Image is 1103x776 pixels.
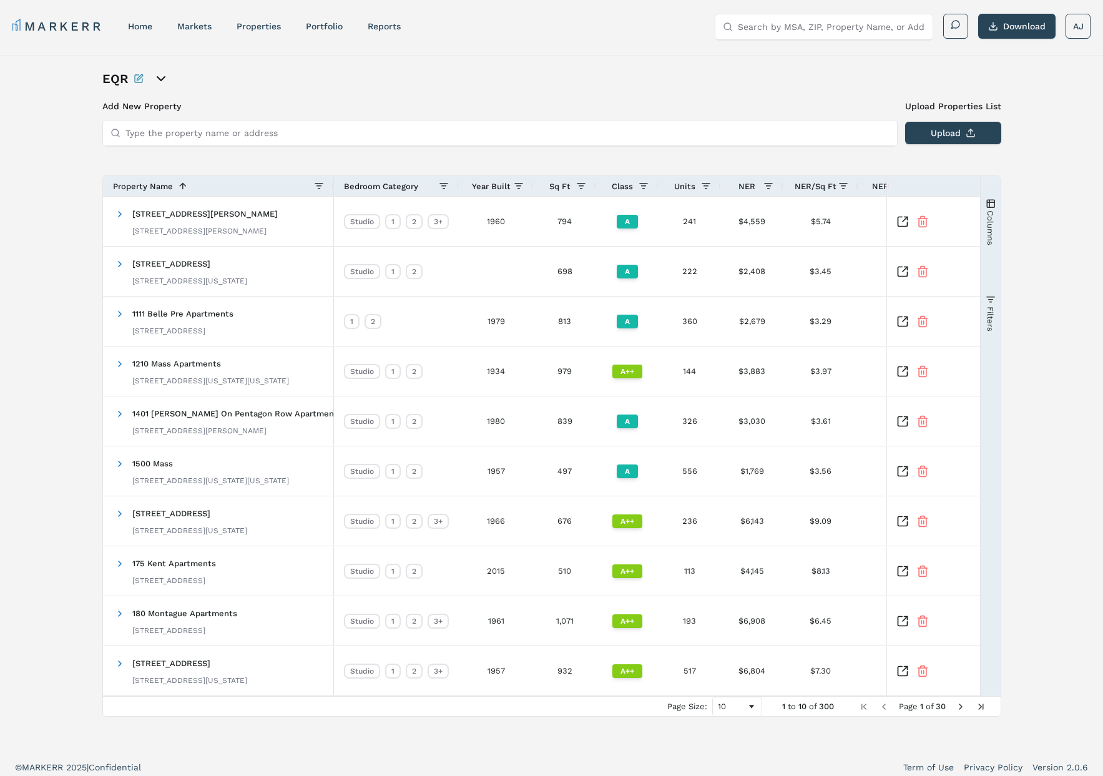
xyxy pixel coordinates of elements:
[459,646,534,695] div: 1957
[659,596,721,646] div: 193
[718,702,747,711] div: 10
[721,297,783,346] div: $2,679
[406,664,423,679] div: 2
[132,409,342,418] span: 1401 [PERSON_NAME] On Pentagon Row Apartments
[534,596,596,646] div: 1,071
[428,514,449,529] div: 3+
[125,120,890,145] input: Type the property name or address
[406,414,423,429] div: 2
[659,646,721,695] div: 517
[132,509,210,518] span: [STREET_ADDRESS]
[721,596,783,646] div: $6,908
[879,702,889,712] div: Previous Page
[15,762,22,772] span: ©
[721,446,783,496] div: $1,769
[721,496,783,546] div: $6,143
[134,70,144,87] button: Rename this portfolio
[132,209,278,219] span: [STREET_ADDRESS][PERSON_NAME]
[406,564,423,579] div: 2
[344,214,380,229] div: Studio
[905,122,1001,144] button: Upload
[368,21,401,31] a: reports
[926,702,933,711] span: of
[459,596,534,646] div: 1961
[612,564,642,578] div: A++
[783,546,858,596] div: $8.13
[534,446,596,496] div: 497
[385,614,401,629] div: 1
[783,346,858,396] div: $3.97
[344,414,380,429] div: Studio
[721,646,783,695] div: $6,804
[534,247,596,296] div: 698
[795,182,836,191] span: NER/Sq Ft
[406,464,423,479] div: 2
[617,464,638,478] div: A
[344,564,380,579] div: Studio
[132,326,233,336] div: [STREET_ADDRESS]
[916,215,929,228] button: Remove Property From Portfolio
[132,276,247,286] div: [STREET_ADDRESS][US_STATE]
[896,215,909,228] a: Inspect Comparable
[177,21,212,31] a: markets
[659,346,721,396] div: 144
[132,376,289,386] div: [STREET_ADDRESS][US_STATE][US_STATE]
[916,265,929,278] button: Remove Property From Portfolio
[859,702,869,712] div: First Page
[1066,14,1091,39] button: AJ
[916,515,929,528] button: Remove Property From Portfolio
[89,762,141,772] span: Confidential
[809,702,816,711] span: of
[406,364,423,379] div: 2
[128,21,152,31] a: home
[385,214,401,229] div: 1
[858,197,983,246] div: +0.12%
[132,259,210,268] span: [STREET_ADDRESS]
[986,306,995,331] span: Filters
[132,526,247,536] div: [STREET_ADDRESS][US_STATE]
[22,762,66,772] span: MARKERR
[721,346,783,396] div: $3,883
[385,564,401,579] div: 1
[237,21,281,31] a: properties
[617,415,638,428] div: A
[472,182,511,191] span: Year Built
[534,297,596,346] div: 813
[1073,20,1084,32] span: AJ
[916,665,929,677] button: Remove Property From Portfolio
[406,614,423,629] div: 2
[858,446,983,496] div: -
[896,315,909,328] a: Inspect Comparable
[964,761,1022,774] a: Privacy Policy
[858,646,983,695] div: -0.10%
[132,459,173,468] span: 1500 Mass
[534,496,596,546] div: 676
[132,426,342,436] div: [STREET_ADDRESS][PERSON_NAME]
[132,659,210,668] span: [STREET_ADDRESS]
[132,626,237,636] div: [STREET_ADDRESS]
[783,496,858,546] div: $9.09
[132,226,278,236] div: [STREET_ADDRESS][PERSON_NAME]
[344,264,380,279] div: Studio
[617,315,638,328] div: A
[659,546,721,596] div: 113
[132,309,233,318] span: 1111 Belle Pre Apartments
[344,314,360,329] div: 1
[896,665,909,677] a: Inspect Comparable
[406,514,423,529] div: 2
[738,182,755,191] span: NER
[406,264,423,279] div: 2
[1032,761,1088,774] a: Version 2.0.6
[385,264,401,279] div: 1
[102,70,129,87] h1: EQR
[916,465,929,478] button: Remove Property From Portfolio
[113,182,173,191] span: Property Name
[428,214,449,229] div: 3+
[459,396,534,446] div: 1980
[858,546,983,596] div: -
[896,415,909,428] a: Inspect Comparable
[667,702,707,711] div: Page Size:
[738,14,925,39] input: Search by MSA, ZIP, Property Name, or Address
[858,297,983,346] div: -
[986,210,995,245] span: Columns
